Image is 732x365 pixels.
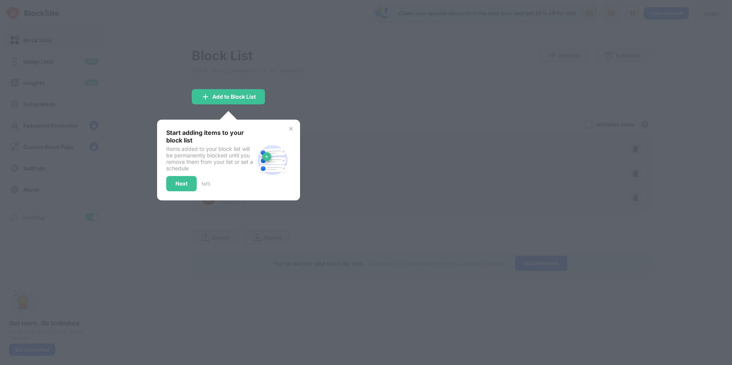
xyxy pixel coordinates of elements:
div: Add to Block List [212,94,256,100]
div: Items added to your block list will be permanently blocked until you remove them from your list o... [166,146,254,171]
div: Start adding items to your block list [166,129,254,144]
img: x-button.svg [288,126,294,132]
div: 1 of 3 [201,181,210,187]
div: Next [175,181,188,187]
img: block-site.svg [254,142,291,178]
